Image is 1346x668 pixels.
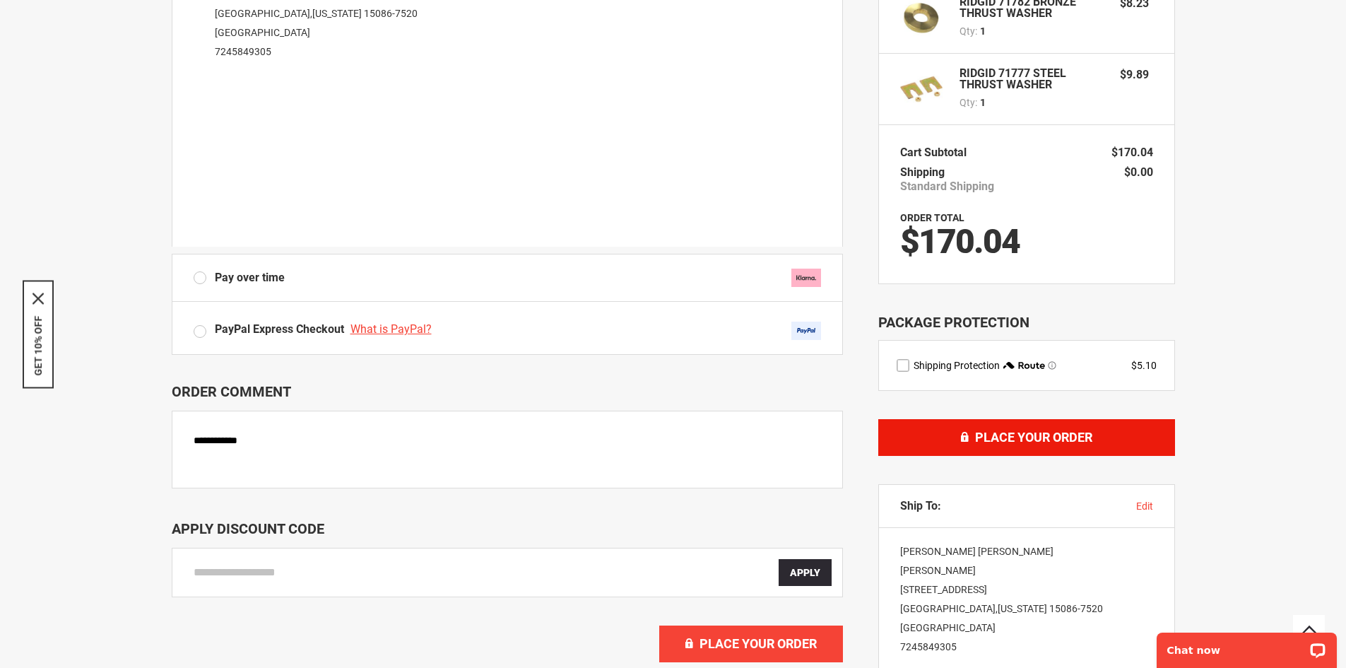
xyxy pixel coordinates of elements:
[350,322,435,336] a: What is PayPal?
[900,641,957,652] a: 7245849305
[350,322,432,336] span: What is PayPal?
[900,221,1020,262] span: $170.04
[900,165,945,179] span: Shipping
[975,430,1092,445] span: Place Your Order
[900,212,964,223] strong: Order Total
[1131,358,1157,373] div: $5.10
[897,358,1157,373] div: route shipping protection selector element
[960,25,975,37] span: Qty
[33,293,44,304] button: Close
[960,97,975,108] span: Qty
[900,143,974,163] th: Cart Subtotal
[215,322,344,336] span: PayPal Express Checkout
[172,383,843,400] p: Order Comment
[215,46,271,57] a: 7245849305
[900,499,941,513] span: Ship To:
[1124,165,1153,179] span: $0.00
[1136,500,1153,512] span: edit
[33,293,44,304] svg: close icon
[791,322,821,340] img: Acceptance Mark
[790,567,820,578] span: Apply
[659,626,843,662] button: Place Your Order
[1048,361,1056,370] span: Learn more
[172,520,324,537] span: Apply Discount Code
[900,68,943,110] img: RIDGID 71777 STEEL THRUST WASHER
[900,180,994,194] span: Standard Shipping
[1111,146,1153,159] span: $170.04
[191,66,824,247] iframe: Secure payment input frame
[1136,499,1153,513] button: edit
[980,24,986,38] span: 1
[914,360,1000,371] span: Shipping Protection
[878,312,1175,333] div: Package Protection
[215,270,285,286] span: Pay over time
[699,636,817,651] span: Place Your Order
[878,419,1175,456] button: Place Your Order
[312,8,362,19] span: [US_STATE]
[960,68,1106,90] strong: RIDGID 71777 STEEL THRUST WASHER
[1147,623,1346,668] iframe: LiveChat chat widget
[779,559,832,586] button: Apply
[791,269,821,287] img: klarna.svg
[33,315,44,375] button: GET 10% OFF
[998,603,1047,614] span: [US_STATE]
[1120,68,1149,81] span: $9.89
[980,95,986,110] span: 1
